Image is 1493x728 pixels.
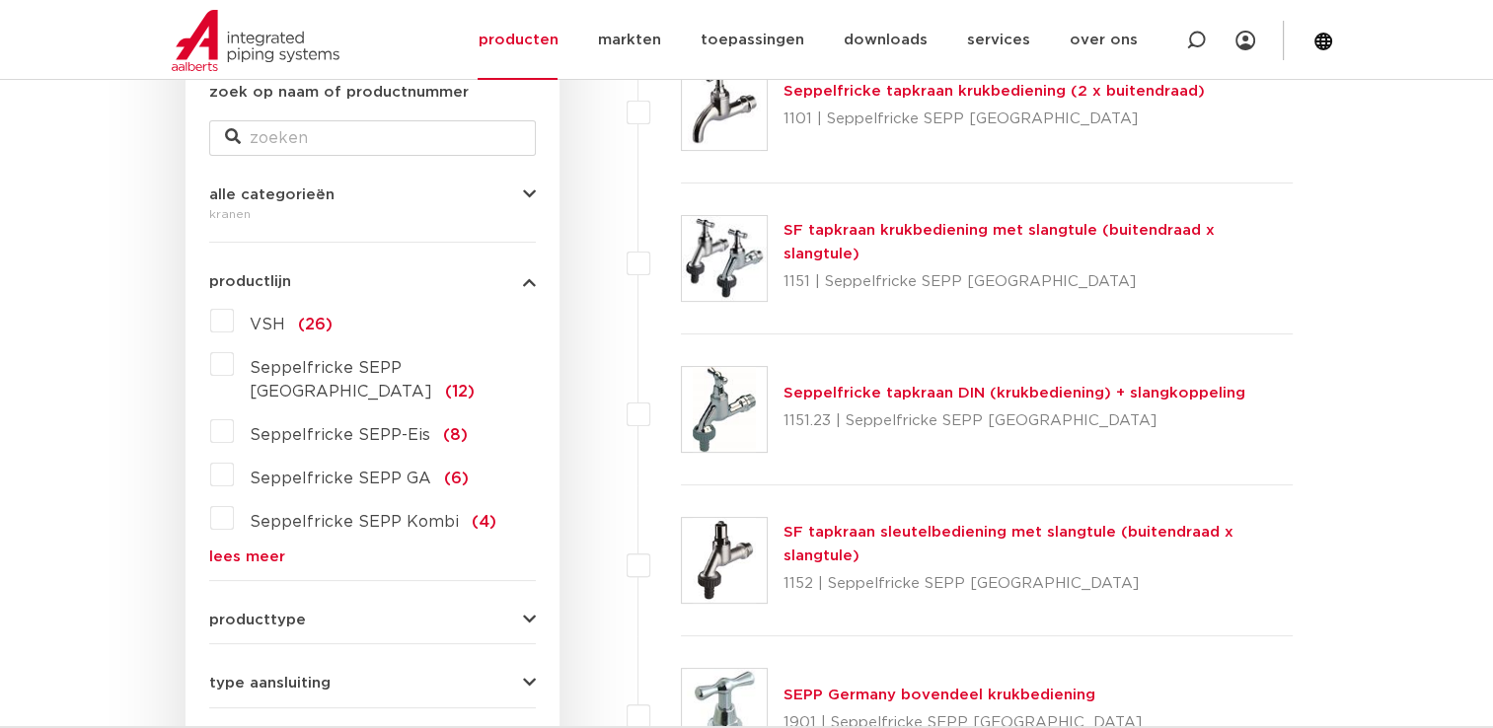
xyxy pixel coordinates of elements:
a: Seppelfricke tapkraan DIN (krukbediening) + slangkoppeling [784,386,1245,400]
img: Thumbnail for Seppelfricke tapkraan DIN (krukbediening) + slangkoppeling [682,367,767,452]
a: SF tapkraan krukbediening met slangtule (buitendraad x slangtule) [784,223,1215,261]
span: productlijn [209,274,291,289]
span: (8) [443,427,468,443]
img: Thumbnail for Seppelfricke tapkraan krukbediening (2 x buitendraad) [682,65,767,150]
button: type aansluiting [209,676,536,691]
input: zoeken [209,120,536,156]
p: 1151 | Seppelfricke SEPP [GEOGRAPHIC_DATA] [784,266,1294,298]
span: VSH [250,317,285,332]
span: Seppelfricke SEPP [GEOGRAPHIC_DATA] [250,360,432,400]
a: SEPP Germany bovendeel krukbediening [784,688,1095,702]
img: Thumbnail for SF tapkraan sleutelbediening met slangtule (buitendraad x slangtule) [682,518,767,603]
label: zoek op naam of productnummer [209,81,469,105]
span: alle categorieën [209,187,335,202]
span: type aansluiting [209,676,331,691]
a: lees meer [209,549,536,564]
p: 1101 | Seppelfricke SEPP [GEOGRAPHIC_DATA] [784,104,1205,135]
span: Seppelfricke SEPP Kombi [250,514,459,530]
a: SF tapkraan sleutelbediening met slangtule (buitendraad x slangtule) [784,525,1233,563]
img: Thumbnail for SF tapkraan krukbediening met slangtule (buitendraad x slangtule) [682,216,767,301]
span: Seppelfricke SEPP-Eis [250,427,430,443]
p: 1152 | Seppelfricke SEPP [GEOGRAPHIC_DATA] [784,568,1294,600]
div: kranen [209,202,536,226]
p: 1151.23 | Seppelfricke SEPP [GEOGRAPHIC_DATA] [784,405,1245,437]
span: (4) [472,514,496,530]
span: Seppelfricke SEPP GA [250,471,431,486]
a: Seppelfricke tapkraan krukbediening (2 x buitendraad) [784,84,1205,99]
span: (12) [445,384,475,400]
button: producttype [209,613,536,627]
span: (6) [444,471,469,486]
span: producttype [209,613,306,627]
button: alle categorieën [209,187,536,202]
span: (26) [298,317,333,332]
button: productlijn [209,274,536,289]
